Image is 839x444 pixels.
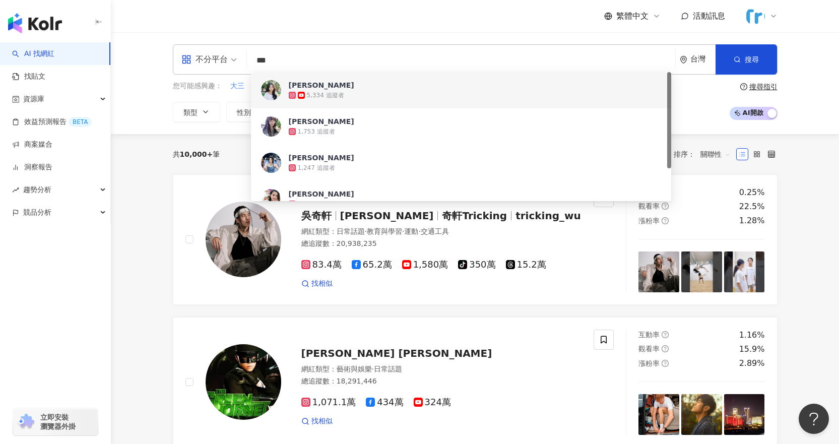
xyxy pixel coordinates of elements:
span: question-circle [740,83,747,90]
span: 找相似 [311,279,333,289]
div: [PERSON_NAME] [289,116,354,126]
img: KOL Avatar [261,189,281,209]
span: 350萬 [458,260,495,270]
span: 運動 [404,227,418,235]
div: 1,547 追蹤者 [298,200,335,209]
span: question-circle [662,217,669,224]
span: rise [12,186,19,194]
div: 不分平台 [181,51,228,68]
span: [PERSON_NAME] [PERSON_NAME] [301,347,492,359]
div: 22.5% [739,201,765,212]
span: 活動訊息 [693,11,725,21]
a: chrome extension立即安裝 瀏覽器外掛 [13,408,98,435]
img: KOL Avatar [206,344,281,420]
span: 吳奇軒 [301,210,332,222]
span: 關聯性 [700,146,731,162]
span: 1,071.1萬 [301,397,356,408]
div: [PERSON_NAME] [289,80,354,90]
img: post-image [724,251,765,292]
span: · [372,365,374,373]
a: 找相似 [301,416,333,426]
span: question-circle [662,360,669,367]
span: 藝術與娛樂 [337,365,372,373]
span: environment [680,56,687,64]
span: 大三 [230,81,244,91]
img: logo [8,13,62,33]
div: 5,334 追蹤者 [307,91,344,100]
img: chrome extension [16,414,36,430]
span: 1,580萬 [402,260,448,270]
a: 效益預測報告BETA [12,117,92,127]
span: 83.4萬 [301,260,342,270]
a: 商案媒合 [12,140,52,150]
a: searchAI 找網紅 [12,49,54,59]
span: 立即安裝 瀏覽器外掛 [40,413,76,431]
div: 網紅類型 ： [301,227,582,237]
span: 漲粉率 [638,217,660,225]
img: KOL Avatar [261,153,281,173]
img: %E6%A9%AB%E5%BC%8Flogo.png [746,7,765,26]
div: 台灣 [690,55,716,64]
div: 搜尋指引 [749,83,778,91]
div: 0.25% [739,187,765,198]
span: 教育與學習 [367,227,402,235]
span: appstore [181,54,191,65]
img: KOL Avatar [261,80,281,100]
div: 1,753 追蹤者 [298,128,335,136]
span: question-circle [662,331,669,338]
div: 總追蹤數 ： 20,938,235 [301,239,582,249]
a: 找相似 [301,279,333,289]
div: 15.9% [739,344,765,355]
a: 洞察報告 [12,162,52,172]
span: 65.2萬 [352,260,392,270]
span: 繁體中文 [616,11,649,22]
span: 觀看率 [638,202,660,210]
span: 324萬 [414,397,451,408]
button: 大三 [230,81,245,92]
span: 互動率 [638,331,660,339]
button: 類型 [173,102,220,122]
button: 搜尋 [716,44,777,75]
img: post-image [681,251,722,292]
span: · [418,227,420,235]
span: 奇軒Tricking [442,210,507,222]
a: 找貼文 [12,72,45,82]
span: 日常話題 [337,227,365,235]
span: [PERSON_NAME] [340,210,434,222]
img: post-image [681,394,722,435]
span: 找相似 [311,416,333,426]
span: 10,000+ [180,150,213,158]
img: KOL Avatar [261,116,281,137]
div: 網紅類型 ： [301,364,582,374]
span: 趨勢分析 [23,178,51,201]
span: 交通工具 [421,227,449,235]
span: 競品分析 [23,201,51,224]
span: 搜尋 [745,55,759,64]
span: 資源庫 [23,88,44,110]
iframe: Help Scout Beacon - Open [799,404,829,434]
div: 總追蹤數 ： 18,291,446 [301,376,582,387]
div: 共 筆 [173,150,220,158]
span: 15.2萬 [506,260,546,270]
div: 排序： [674,146,736,162]
span: · [402,227,404,235]
span: question-circle [662,203,669,210]
div: 1.16% [739,330,765,341]
span: question-circle [662,345,669,352]
div: [PERSON_NAME] [289,189,354,199]
span: · [365,227,367,235]
span: 日常話題 [374,365,402,373]
div: 1.28% [739,215,765,226]
div: [PERSON_NAME] [289,153,354,163]
span: 類型 [183,108,198,116]
div: 1,247 追蹤者 [298,164,335,172]
span: 您可能感興趣： [173,81,222,91]
span: tricking_wu [515,210,581,222]
span: 性別 [237,108,251,116]
img: KOL Avatar [206,202,281,277]
img: post-image [638,394,679,435]
span: 觀看率 [638,345,660,353]
button: 性別 [226,102,274,122]
a: KOL Avatar吳奇軒[PERSON_NAME]奇軒Trickingtricking_wu網紅類型：日常話題·教育與學習·運動·交通工具總追蹤數：20,938,23583.4萬65.2萬1,... [173,174,778,305]
img: post-image [638,251,679,292]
